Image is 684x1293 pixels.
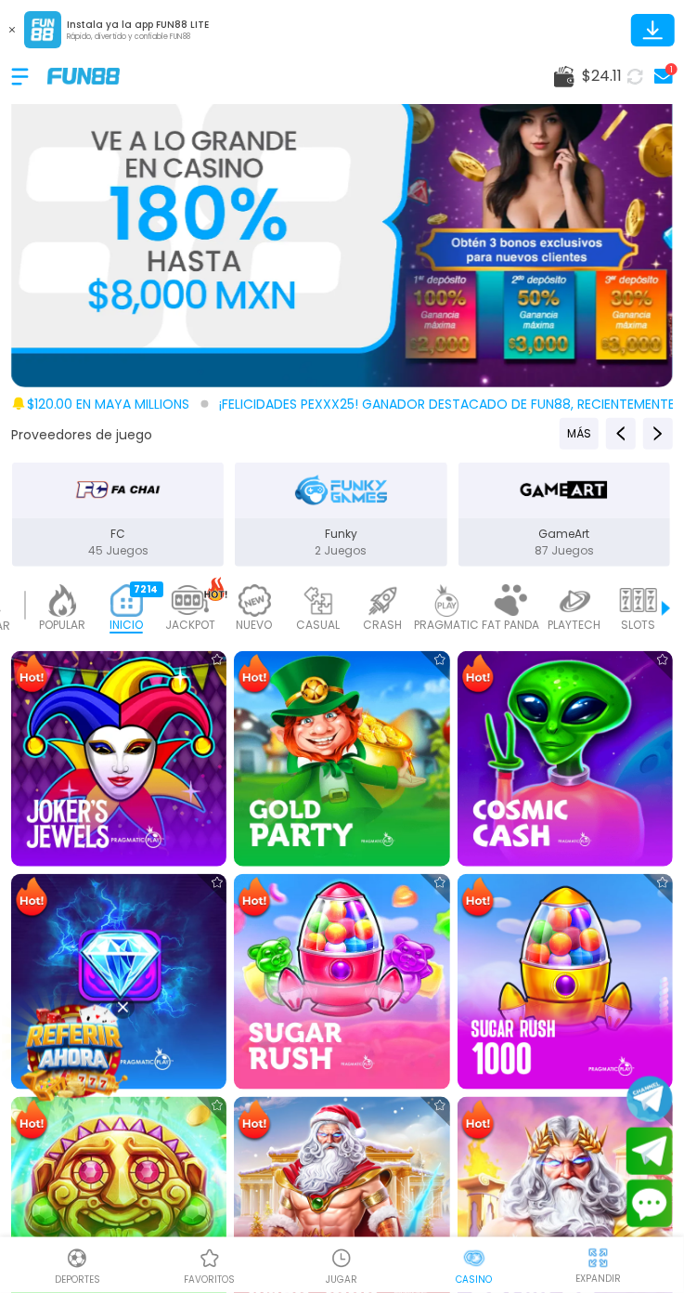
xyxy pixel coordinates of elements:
[459,876,497,921] img: Hot
[560,418,599,450] button: Previous providers
[620,584,657,617] img: slots_light.webp
[582,65,622,87] span: $ 24.11
[71,470,163,511] img: FC
[297,617,341,633] p: CASUAL
[626,1180,673,1228] button: Contact customer service
[428,584,465,617] img: pragmatic_light.webp
[330,1247,353,1270] img: Casino Jugar
[199,1247,221,1270] img: Casino Favoritos
[110,617,143,633] p: INICIO
[229,461,452,568] button: Funky
[55,1273,100,1286] p: Deportes
[492,584,529,617] img: fat_panda_light.webp
[548,617,601,633] p: PLAYTECH
[459,1099,497,1143] img: Hot
[235,526,446,542] p: Funky
[11,651,226,867] img: Joker's Jewels
[204,577,227,602] img: hot
[326,1273,357,1286] p: JUGAR
[11,56,673,387] img: Casino Inicio Bonos 100%
[276,1245,408,1286] a: Casino JugarCasino JugarJUGAR
[235,542,446,559] p: 2 Juegos
[458,542,670,559] p: 87 Juegos
[236,876,273,921] img: Hot
[665,63,678,75] div: 1
[67,32,209,43] p: Rápido, divertido y confiable FUN88
[172,584,209,617] img: jackpot_light.webp
[626,1075,673,1123] button: Join telegram channel
[144,1245,277,1286] a: Casino FavoritosCasino Favoritosfavoritos
[11,425,152,445] button: Proveedores de juego
[453,461,676,568] button: GameArt
[24,11,61,48] img: App Logo
[6,461,229,568] button: FC
[649,63,673,89] a: 1
[458,526,670,542] p: GameArt
[13,1099,50,1143] img: Hot
[39,617,85,633] p: POPULAR
[300,584,337,617] img: casual_light.webp
[236,1099,273,1143] img: Hot
[13,653,50,698] img: Hot
[364,584,401,617] img: crash_light.webp
[626,1128,673,1176] button: Join telegram
[184,1273,235,1286] p: favoritos
[11,874,226,1090] img: Diamond Strike
[518,470,610,511] img: GameArt
[165,617,215,633] p: JACKPOT
[12,542,224,559] p: 45 Juegos
[295,470,387,511] img: Funky
[66,1247,88,1270] img: Deportes
[12,526,224,542] p: FC
[47,68,120,84] img: Company Logo
[108,584,145,617] img: home_active.webp
[237,617,273,633] p: NUEVO
[414,617,479,633] p: PRAGMATIC
[606,418,636,450] button: Previous providers
[363,617,402,633] p: CRASH
[22,999,125,1103] img: Image Link
[236,584,273,617] img: new_light.webp
[236,653,273,698] img: Hot
[234,651,449,867] img: Gold Party
[67,18,209,32] p: Instala ya la app FUN88 LITE
[234,874,449,1090] img: Sugar Rush
[408,1245,541,1286] a: CasinoCasinoCasino
[482,617,539,633] p: FAT PANDA
[458,651,673,867] img: Cosmic Cash
[11,1245,144,1286] a: DeportesDeportesDeportes
[13,876,50,921] img: Hot
[457,1273,493,1286] p: Casino
[130,581,163,597] div: 7214
[587,1247,610,1270] img: hide
[459,653,497,698] img: Hot
[458,874,673,1090] img: Sugar Rush 1000
[643,418,673,450] button: Next providers
[622,617,656,633] p: SLOTS
[556,584,593,617] img: playtech_light.webp
[44,584,81,617] img: popular_light.webp
[575,1272,621,1286] p: EXPANDIR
